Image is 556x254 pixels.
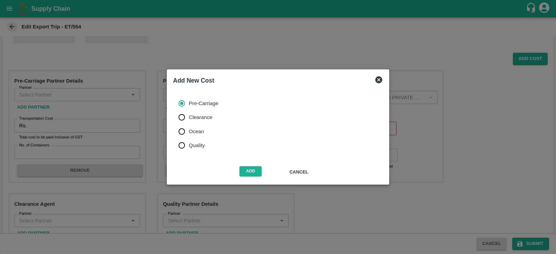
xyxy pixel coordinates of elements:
div: cost_type [179,96,224,152]
span: Quality [189,142,205,149]
b: Add New Cost [173,77,214,84]
button: Add [239,166,262,176]
button: Cancel [284,166,314,178]
span: Ocean [189,128,204,135]
span: Pre-Carriage [189,100,218,107]
span: Clearance [189,113,212,121]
